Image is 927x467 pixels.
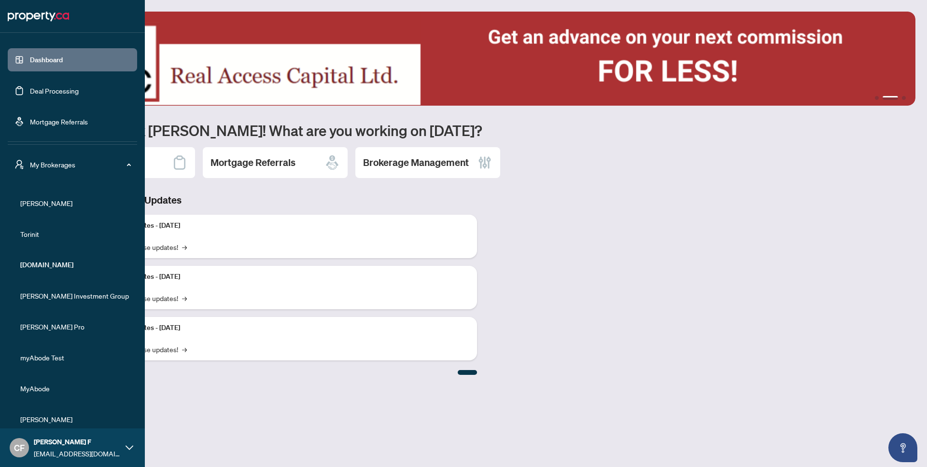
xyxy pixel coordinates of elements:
a: Deal Processing [30,86,79,95]
img: logo [8,9,69,24]
h2: Mortgage Referrals [211,156,295,169]
span: user-switch [14,160,24,169]
button: 2 [883,96,898,100]
p: Platform Updates - [DATE] [101,272,469,282]
span: → [182,293,187,303]
h2: Brokerage Management [363,156,469,169]
span: Torinit [20,229,130,239]
a: Dashboard [30,55,63,64]
span: → [182,344,187,355]
span: MyAbode [20,383,130,394]
span: [PERSON_NAME] Investment Group [20,290,130,301]
span: [DOMAIN_NAME] [20,260,130,270]
h1: Welcome back [PERSON_NAME]! What are you working on [DATE]? [50,121,915,139]
span: My Brokerages [30,159,130,170]
img: Slide 1 [50,12,915,106]
span: CF [14,441,25,454]
span: → [182,242,187,252]
span: [PERSON_NAME] [20,414,130,425]
p: Platform Updates - [DATE] [101,220,469,231]
span: [EMAIL_ADDRESS][DOMAIN_NAME] [34,448,121,459]
p: Platform Updates - [DATE] [101,323,469,333]
span: [PERSON_NAME] F [34,437,121,447]
a: Mortgage Referrals [30,117,88,126]
span: [PERSON_NAME] [20,198,130,208]
span: myAbode Test [20,352,130,363]
h3: Brokerage & Industry Updates [50,193,477,207]
button: Open asap [888,433,917,462]
button: 1 [875,96,879,100]
span: [PERSON_NAME] Pro [20,321,130,332]
button: 3 [902,96,906,100]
